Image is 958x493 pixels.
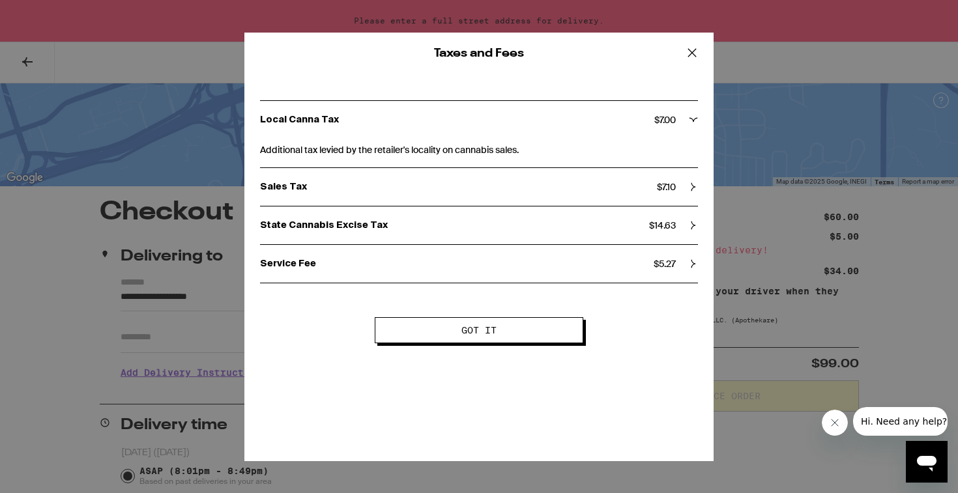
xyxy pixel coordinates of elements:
[906,441,948,483] iframe: Button to launch messaging window
[853,407,948,436] iframe: Message from company
[461,326,497,335] span: Got it
[286,48,672,59] h2: Taxes and Fees
[260,181,657,193] p: Sales Tax
[260,219,649,231] p: State Cannabis Excise Tax
[260,114,654,126] p: Local Canna Tax
[657,181,676,193] span: $ 7.10
[649,219,676,231] span: $ 14.63
[375,317,583,343] button: Got it
[654,258,676,270] span: $ 5.27
[260,258,654,270] p: Service Fee
[822,410,848,436] iframe: Close message
[654,114,676,126] span: $ 7.00
[260,139,698,157] span: Additional tax levied by the retailer's locality on cannabis sales.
